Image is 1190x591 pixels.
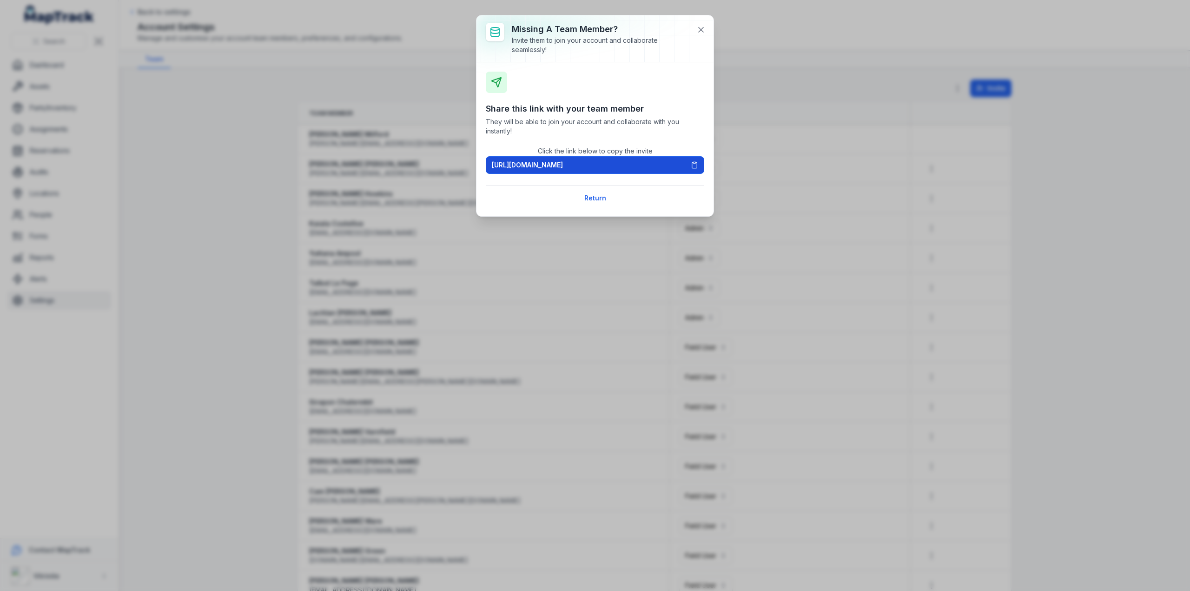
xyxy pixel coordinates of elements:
button: [URL][DOMAIN_NAME] [486,156,704,174]
span: [URL][DOMAIN_NAME] [492,160,563,170]
button: Return [578,189,612,207]
h3: Missing a team member? [512,23,689,36]
span: Click the link below to copy the invite [538,147,653,155]
span: They will be able to join your account and collaborate with you instantly! [486,117,704,136]
div: Invite them to join your account and collaborate seamlessly! [512,36,689,54]
h3: Share this link with your team member [486,102,704,115]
